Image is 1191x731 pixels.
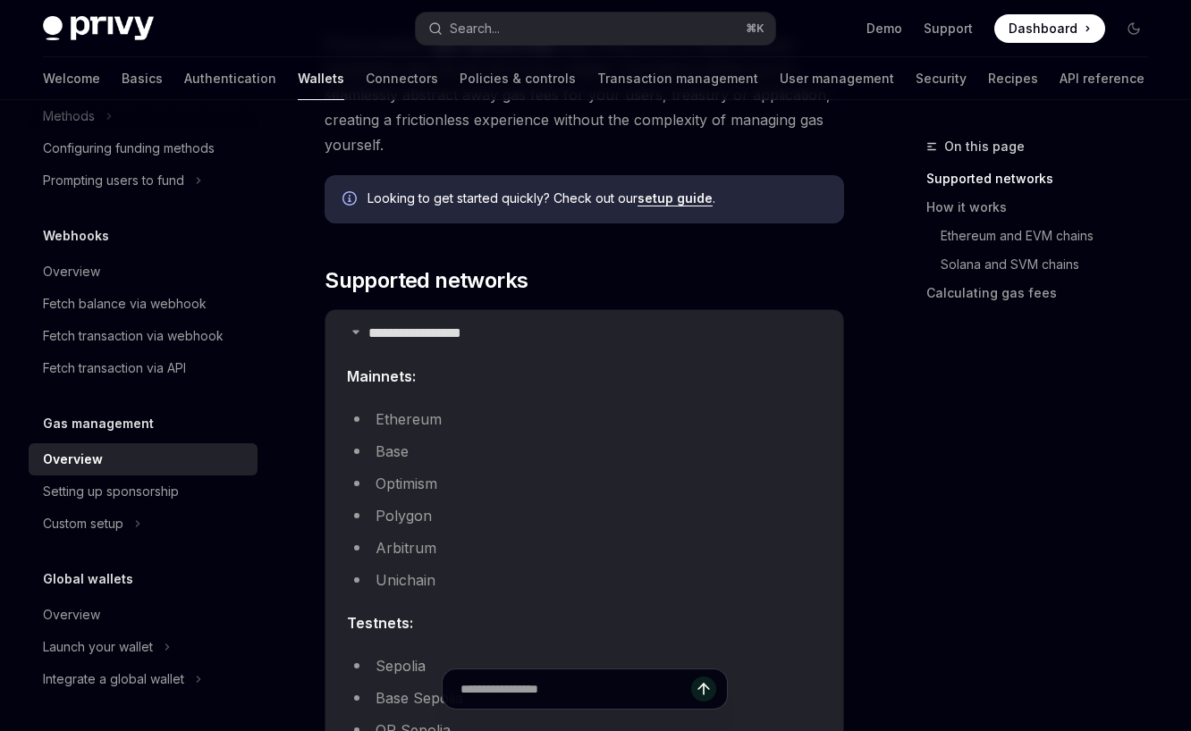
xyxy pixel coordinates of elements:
a: Setting up sponsorship [29,475,258,508]
span: ⌘ K [746,21,764,36]
a: Demo [866,20,902,38]
a: How it works [926,193,1162,222]
a: Policies & controls [460,57,576,100]
svg: Info [342,191,360,209]
a: Transaction management [597,57,758,100]
div: Setting up sponsorship [43,481,179,502]
h5: Global wallets [43,568,133,590]
div: Configuring funding methods [43,138,215,159]
li: Arbitrum [347,535,822,560]
li: Ethereum [347,407,822,432]
li: Polygon [347,503,822,528]
h5: Webhooks [43,225,109,247]
strong: Mainnets: [347,367,416,385]
li: Sepolia [347,653,822,678]
a: Basics [122,57,163,100]
button: Toggle dark mode [1119,14,1148,43]
button: Send message [691,676,716,702]
div: Overview [43,449,103,470]
a: Calculating gas fees [926,279,1162,307]
li: Base [347,439,822,464]
button: Search...⌘K [416,13,774,45]
a: Authentication [184,57,276,100]
a: Welcome [43,57,100,100]
div: Overview [43,261,100,282]
img: dark logo [43,16,154,41]
a: Fetch transaction via webhook [29,320,258,352]
a: Recipes [988,57,1038,100]
div: Fetch transaction via API [43,357,186,379]
a: Connectors [366,57,438,100]
div: Search... [450,18,500,39]
div: Fetch balance via webhook [43,293,207,315]
div: Launch your wallet [43,636,153,658]
a: User management [780,57,894,100]
span: Dashboard [1009,20,1077,38]
a: Security [916,57,967,100]
a: Solana and SVM chains [941,250,1162,279]
a: Support [924,20,973,38]
a: Dashboard [994,14,1105,43]
li: Optimism [347,471,822,496]
h5: Gas management [43,413,154,434]
a: setup guide [638,190,713,206]
a: Fetch balance via webhook [29,288,258,320]
a: Wallets [298,57,344,100]
a: Overview [29,599,258,631]
a: Supported networks [926,164,1162,193]
a: Overview [29,443,258,475]
a: Overview [29,256,258,288]
div: Fetch transaction via webhook [43,325,224,347]
span: On this page [944,136,1025,157]
strong: Testnets: [347,614,413,632]
div: Integrate a global wallet [43,668,184,690]
div: Prompting users to fund [43,170,184,191]
a: Ethereum and EVM chains [941,222,1162,250]
span: Looking to get started quickly? Check out our . [367,189,826,207]
a: API reference [1060,57,1145,100]
div: Custom setup [43,513,123,534]
div: Overview [43,604,100,626]
span: Supported networks [325,266,528,295]
a: Configuring funding methods [29,132,258,164]
a: Fetch transaction via API [29,352,258,384]
li: Unichain [347,567,822,592]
